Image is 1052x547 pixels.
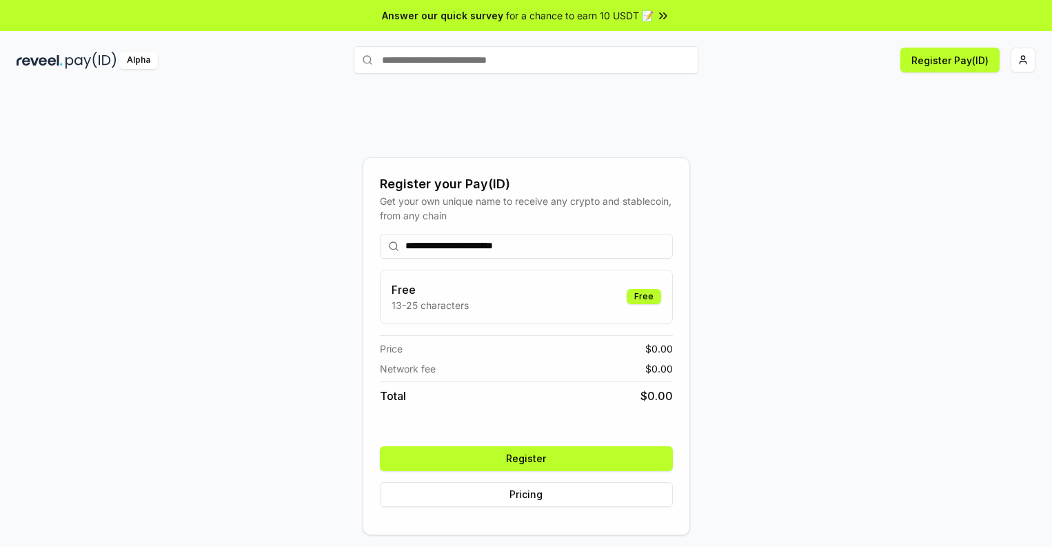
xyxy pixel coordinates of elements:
[380,446,673,471] button: Register
[17,52,63,69] img: reveel_dark
[392,298,469,312] p: 13-25 characters
[380,361,436,376] span: Network fee
[380,388,406,404] span: Total
[392,281,469,298] h3: Free
[380,175,673,194] div: Register your Pay(ID)
[380,194,673,223] div: Get your own unique name to receive any crypto and stablecoin, from any chain
[382,8,503,23] span: Answer our quick survey
[900,48,1000,72] button: Register Pay(ID)
[380,341,403,356] span: Price
[506,8,654,23] span: for a chance to earn 10 USDT 📝
[119,52,158,69] div: Alpha
[627,289,661,304] div: Free
[380,482,673,507] button: Pricing
[65,52,117,69] img: pay_id
[645,341,673,356] span: $ 0.00
[645,361,673,376] span: $ 0.00
[640,388,673,404] span: $ 0.00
